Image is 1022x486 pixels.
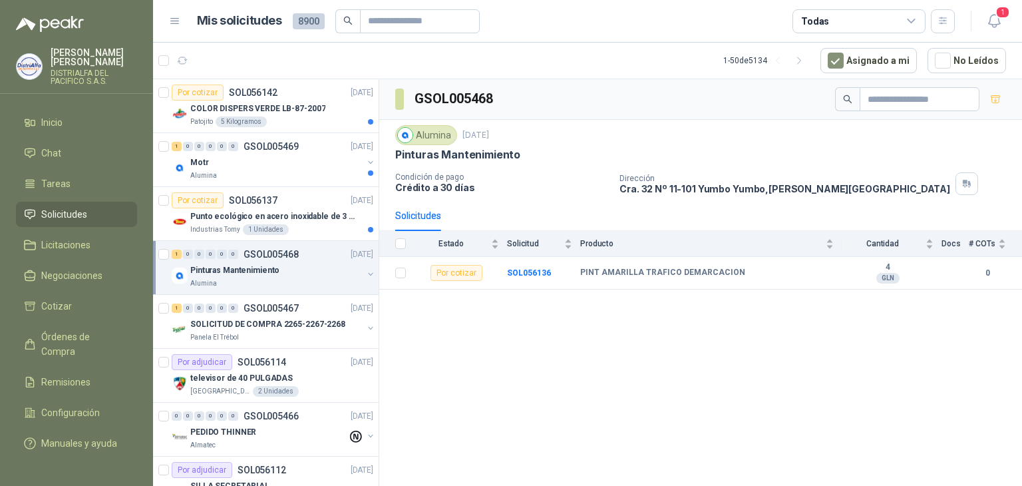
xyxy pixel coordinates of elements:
[172,375,188,391] img: Company Logo
[351,194,373,207] p: [DATE]
[351,410,373,423] p: [DATE]
[217,411,227,421] div: 0
[172,322,188,338] img: Company Logo
[229,88,277,97] p: SOL056142
[16,202,137,227] a: Solicitudes
[190,372,293,385] p: televisor de 40 PULGADAS
[351,302,373,315] p: [DATE]
[580,231,842,257] th: Producto
[172,429,188,445] img: Company Logo
[941,231,969,257] th: Docs
[190,117,213,127] p: Patojito
[843,95,852,104] span: search
[190,170,217,181] p: Alumina
[253,386,299,397] div: 2 Unidades
[190,318,345,331] p: SOLICITUD DE COMPRA 2265-2267-2268
[153,349,379,403] a: Por adjudicarSOL056114[DATE] Company Logotelevisor de 40 PULGADAS[GEOGRAPHIC_DATA][PERSON_NAME]2 ...
[190,224,240,235] p: Industrias Tomy
[928,48,1006,73] button: No Leídos
[51,69,137,85] p: DISTRIALFA DEL PACIFICO S.A.S.
[243,224,289,235] div: 1 Unidades
[238,465,286,475] p: SOL056112
[41,176,71,191] span: Tareas
[51,48,137,67] p: [PERSON_NAME] [PERSON_NAME]
[172,246,376,289] a: 1 0 0 0 0 0 GSOL005468[DATE] Company LogoPinturas MantenimientoAlumina
[16,294,137,319] a: Cotizar
[228,411,238,421] div: 0
[41,405,100,420] span: Configuración
[190,278,217,289] p: Alumina
[190,210,356,223] p: Punto ecológico en acero inoxidable de 3 puestos, con capacidad para 121L cada división.
[206,250,216,259] div: 0
[228,304,238,313] div: 0
[206,411,216,421] div: 0
[351,248,373,261] p: [DATE]
[172,354,232,370] div: Por adjudicar
[16,263,137,288] a: Negociaciones
[41,375,90,389] span: Remisiones
[244,250,299,259] p: GSOL005468
[16,140,137,166] a: Chat
[969,267,1006,280] b: 0
[217,250,227,259] div: 0
[414,239,488,248] span: Estado
[351,356,373,369] p: [DATE]
[619,183,950,194] p: Cra. 32 Nº 11-101 Yumbo Yumbo , [PERSON_NAME][GEOGRAPHIC_DATA]
[228,142,238,151] div: 0
[41,146,61,160] span: Chat
[229,196,277,205] p: SOL056137
[172,214,188,230] img: Company Logo
[172,138,376,181] a: 1 0 0 0 0 0 GSOL005469[DATE] Company LogoMotrAlumina
[238,358,286,367] p: SOL056114
[580,239,823,248] span: Producto
[969,239,995,248] span: # COTs
[619,174,950,183] p: Dirección
[430,265,482,281] div: Por cotizar
[244,304,299,313] p: GSOL005467
[507,268,551,278] b: SOL056136
[293,13,325,29] span: 8900
[190,386,250,397] p: [GEOGRAPHIC_DATA][PERSON_NAME]
[351,140,373,153] p: [DATE]
[395,125,457,145] div: Alumina
[244,142,299,151] p: GSOL005469
[183,304,193,313] div: 0
[41,299,72,314] span: Cotizar
[194,250,204,259] div: 0
[351,464,373,477] p: [DATE]
[172,408,376,451] a: 0 0 0 0 0 0 GSOL005466[DATE] Company LogoPEDIDO THINNERAlmatec
[41,115,63,130] span: Inicio
[842,231,941,257] th: Cantidad
[194,142,204,151] div: 0
[172,85,224,101] div: Por cotizar
[398,128,413,142] img: Company Logo
[153,79,379,133] a: Por cotizarSOL056142[DATE] Company LogoCOLOR DISPERS VERDE LB-87-2007Patojito5 Kilogramos
[41,207,87,222] span: Solicitudes
[16,16,84,32] img: Logo peakr
[172,106,188,122] img: Company Logo
[462,129,489,142] p: [DATE]
[842,262,934,273] b: 4
[395,172,609,182] p: Condición de pago
[395,208,441,223] div: Solicitudes
[17,54,42,79] img: Company Logo
[415,89,495,109] h3: GSOL005468
[507,239,562,248] span: Solicitud
[172,304,182,313] div: 1
[395,148,520,162] p: Pinturas Mantenimiento
[16,110,137,135] a: Inicio
[153,187,379,241] a: Por cotizarSOL056137[DATE] Company LogoPunto ecológico en acero inoxidable de 3 puestos, con capa...
[842,239,923,248] span: Cantidad
[351,87,373,99] p: [DATE]
[16,400,137,425] a: Configuración
[172,268,188,284] img: Company Logo
[969,231,1022,257] th: # COTs
[206,142,216,151] div: 0
[16,431,137,456] a: Manuales y ayuda
[982,9,1006,33] button: 1
[41,436,117,451] span: Manuales y ayuda
[41,330,124,359] span: Órdenes de Compra
[172,142,182,151] div: 1
[190,332,239,343] p: Panela El Trébol
[172,411,182,421] div: 0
